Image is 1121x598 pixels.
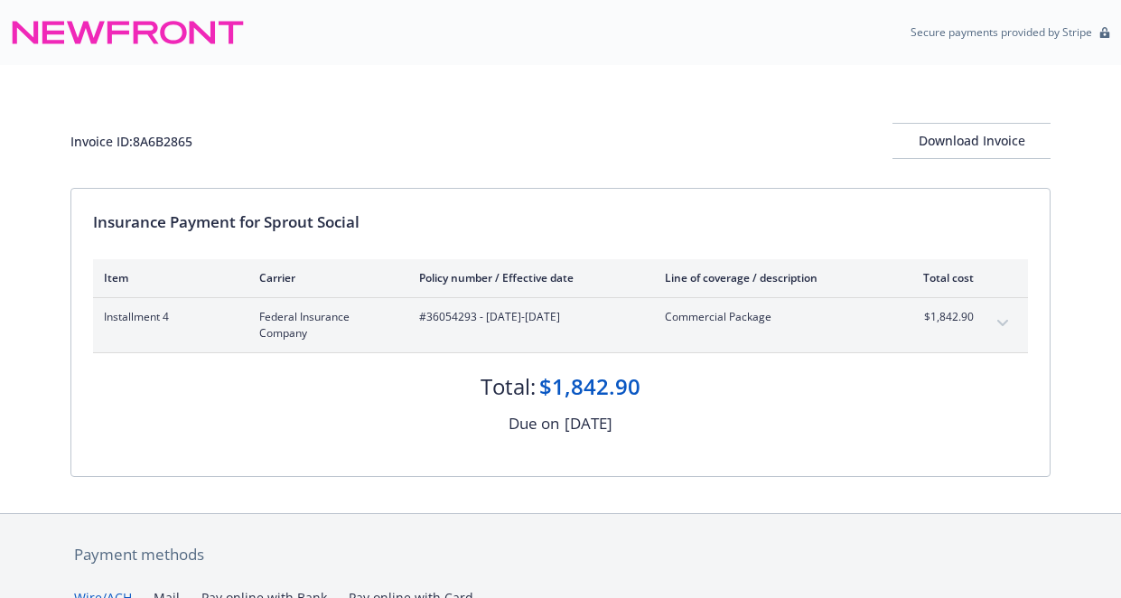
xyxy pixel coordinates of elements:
div: Carrier [259,270,390,285]
div: Policy number / Effective date [419,270,636,285]
div: Payment methods [74,543,1047,566]
div: Due on [509,412,559,435]
div: Item [104,270,230,285]
span: $1,842.90 [906,309,974,325]
span: Federal Insurance Company [259,309,390,341]
span: Commercial Package [665,309,877,325]
button: expand content [988,309,1017,338]
div: $1,842.90 [539,371,640,402]
p: Secure payments provided by Stripe [911,24,1092,40]
div: Invoice ID: 8A6B2865 [70,132,192,151]
div: Total: [481,371,536,402]
div: Download Invoice [892,124,1051,158]
span: Installment 4 [104,309,230,325]
div: Insurance Payment for Sprout Social [93,210,1028,234]
div: Installment 4Federal Insurance Company#36054293 - [DATE]-[DATE]Commercial Package$1,842.90expand ... [93,298,1028,352]
div: Total cost [906,270,974,285]
div: Line of coverage / description [665,270,877,285]
span: #36054293 - [DATE]-[DATE] [419,309,636,325]
div: [DATE] [565,412,612,435]
button: Download Invoice [892,123,1051,159]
